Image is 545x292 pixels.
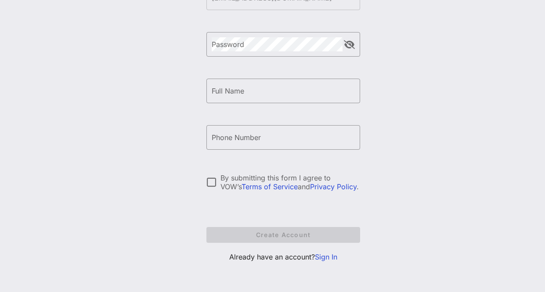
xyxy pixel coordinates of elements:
a: Terms of Service [242,182,298,191]
button: append icon [344,40,355,49]
p: Already have an account? [206,252,360,262]
div: By submitting this form I agree to VOW’s and . [220,173,360,191]
a: Privacy Policy [310,182,357,191]
a: Sign In [315,252,337,261]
